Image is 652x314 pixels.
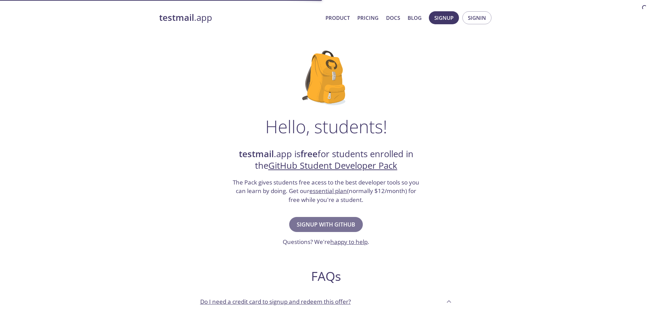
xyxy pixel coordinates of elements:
[239,148,274,160] strong: testmail
[429,11,459,24] button: Signup
[159,12,320,24] a: testmail.app
[302,51,350,105] img: github-student-backpack.png
[195,292,458,311] div: Do I need a credit card to signup and redeem this offer?
[268,160,397,172] a: GitHub Student Developer Pack
[309,187,347,195] a: essential plan
[408,13,422,22] a: Blog
[159,12,194,24] strong: testmail
[357,13,379,22] a: Pricing
[232,178,420,204] h3: The Pack gives students free acess to the best developer tools so you can learn by doing. Get our...
[462,11,491,24] button: Signin
[330,238,368,246] a: happy to help
[468,13,486,22] span: Signin
[434,13,453,22] span: Signup
[386,13,400,22] a: Docs
[301,148,318,160] strong: free
[195,269,458,284] h2: FAQs
[232,148,420,172] h2: .app is for students enrolled in the
[325,13,350,22] a: Product
[200,297,351,306] p: Do I need a credit card to signup and redeem this offer?
[265,116,387,137] h1: Hello, students!
[297,220,355,229] span: Signup with GitHub
[289,217,363,232] button: Signup with GitHub
[283,237,369,246] h3: Questions? We're .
